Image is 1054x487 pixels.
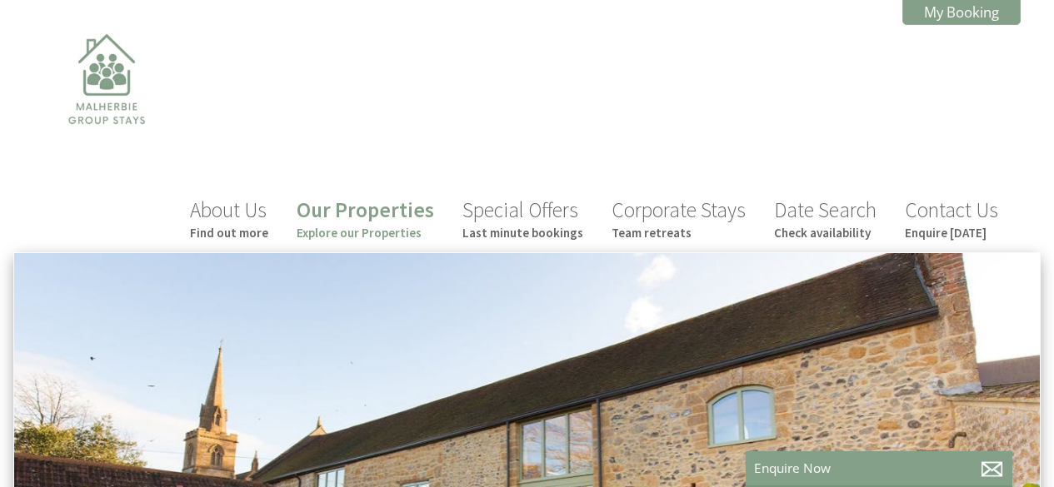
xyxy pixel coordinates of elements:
[774,225,877,241] small: Check availability
[462,196,583,241] a: Special OffersLast minute bookings
[774,196,877,241] a: Date SearchCheck availability
[297,196,434,241] a: Our PropertiesExplore our Properties
[297,225,434,241] small: Explore our Properties
[905,196,998,241] a: Contact UsEnquire [DATE]
[612,196,746,241] a: Corporate StaysTeam retreats
[754,460,1004,477] p: Enquire Now
[462,225,583,241] small: Last minute bookings
[905,225,998,241] small: Enquire [DATE]
[612,225,746,241] small: Team retreats
[190,225,268,241] small: Find out more
[23,23,190,190] img: Malherbie Group Stays
[190,196,268,241] a: About UsFind out more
